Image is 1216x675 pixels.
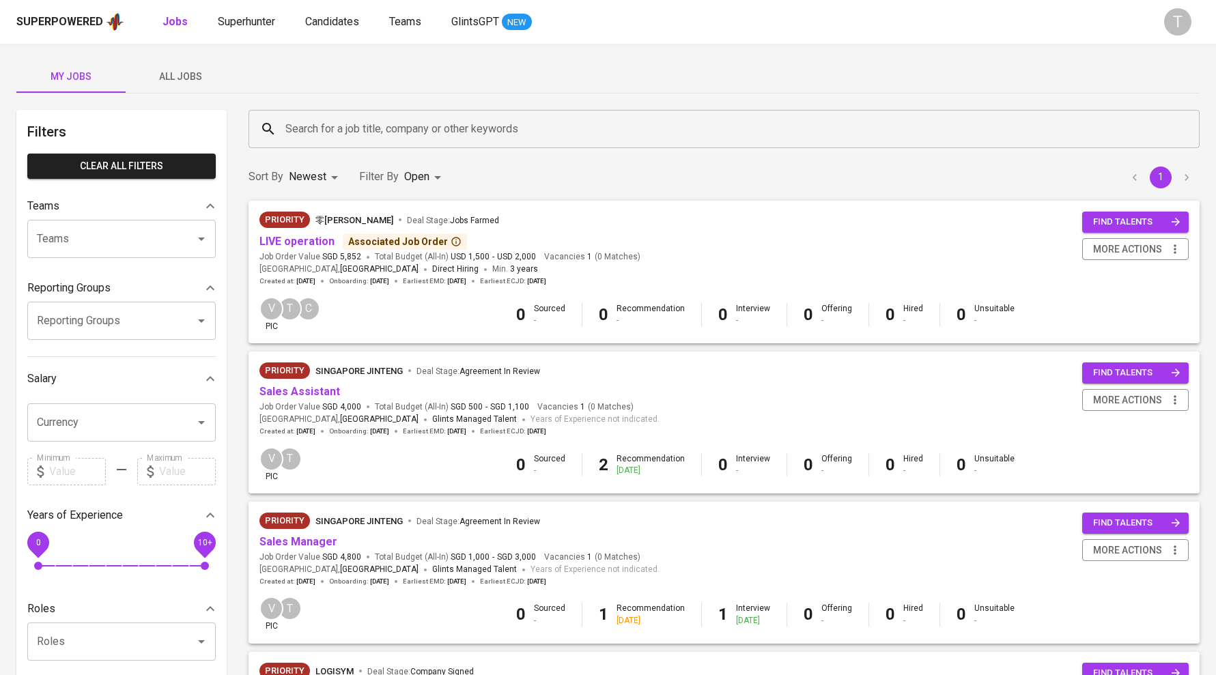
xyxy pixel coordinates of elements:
span: Candidates [305,15,359,28]
span: Earliest ECJD : [480,427,546,436]
button: more actions [1082,238,1189,261]
b: 0 [516,455,526,474]
div: - [903,615,923,627]
span: [DATE] [370,276,389,286]
span: My Jobs [25,68,117,85]
button: Open [192,311,211,330]
span: Created at : [259,577,315,586]
div: T [1164,8,1191,35]
span: Deal Stage : [416,367,540,376]
div: Offering [821,603,852,626]
span: Created at : [259,427,315,436]
span: [GEOGRAPHIC_DATA] [340,413,419,427]
a: Candidates [305,14,362,31]
div: Interview [736,603,770,626]
span: Total Budget (All-In) [375,401,529,413]
div: Offering [821,303,852,326]
div: [DATE] [617,615,685,627]
span: GlintsGPT [451,15,499,28]
div: pic [259,597,283,632]
span: Total Budget (All-In) [375,251,536,263]
span: [GEOGRAPHIC_DATA] , [259,413,419,427]
span: Deal Stage : [416,517,540,526]
span: Clear All filters [38,158,205,175]
b: 2 [599,455,608,474]
a: Jobs [162,14,190,31]
div: - [534,615,565,627]
b: 0 [718,455,728,474]
span: more actions [1093,392,1162,409]
div: Reporting Groups [27,274,216,302]
span: SGD 4,800 [322,551,361,563]
div: Sourced [534,303,565,326]
div: Unsuitable [974,603,1015,626]
span: [GEOGRAPHIC_DATA] [340,263,419,276]
div: Sourced [534,453,565,476]
div: New Job received from Demand Team [259,362,310,379]
span: Onboarding : [329,276,389,286]
b: 0 [886,605,895,624]
span: Years of Experience not indicated. [531,563,660,577]
button: find talents [1082,212,1189,233]
button: Open [192,632,211,651]
div: V [259,597,283,620]
span: [DATE] [527,276,546,286]
span: SGD 3,000 [497,551,536,563]
div: - [974,465,1015,476]
b: Jobs [162,15,188,28]
span: more actions [1093,542,1162,559]
div: - [974,315,1015,326]
div: T [278,597,302,620]
a: Teams [389,14,424,31]
div: pic [259,297,283,332]
p: Teams [27,198,59,214]
span: Open [404,170,429,183]
b: 0 [957,305,966,324]
span: [DATE] [447,276,466,286]
span: Agreement In Review [459,517,540,526]
button: find talents [1082,513,1189,534]
div: T [278,447,302,471]
span: [DATE] [370,427,389,436]
p: Years of Experience [27,507,123,523]
b: 0 [886,455,895,474]
span: 3 years [510,264,538,274]
input: Value [49,458,106,485]
span: SGD 500 [451,401,483,413]
span: 10+ [197,537,212,547]
b: 0 [804,605,813,624]
div: - [617,315,685,326]
p: Filter By [359,169,399,185]
button: page 1 [1150,167,1172,188]
span: [DATE] [296,276,315,286]
span: Glints Managed Talent [432,564,517,574]
span: find talents [1093,365,1180,381]
span: [DATE] [296,427,315,436]
div: Years of Experience [27,502,216,529]
span: Jobs Farmed [450,216,499,225]
span: Singapore Jinteng [315,366,403,376]
span: Total Budget (All-In) [375,551,536,563]
button: more actions [1082,539,1189,562]
span: [GEOGRAPHIC_DATA] , [259,263,419,276]
div: Recommendation [617,453,685,476]
span: USD 2,000 [497,251,536,263]
span: Onboarding : [329,577,389,586]
b: 1 [599,605,608,624]
div: C [296,297,320,321]
span: Deal Stage : [407,216,499,225]
span: Onboarding : [329,427,389,436]
span: Vacancies ( 0 Matches ) [537,401,634,413]
span: [DATE] [296,577,315,586]
span: SGD 4,000 [322,401,361,413]
div: Salary [27,365,216,392]
a: LIVE operation [259,235,335,248]
p: Reporting Groups [27,280,111,296]
span: All Jobs [134,68,227,85]
div: Unsuitable [974,453,1015,476]
b: 0 [804,455,813,474]
img: app logo [106,12,124,32]
div: [DATE] [736,615,770,627]
span: 1 [578,401,585,413]
p: Sort By [249,169,283,185]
